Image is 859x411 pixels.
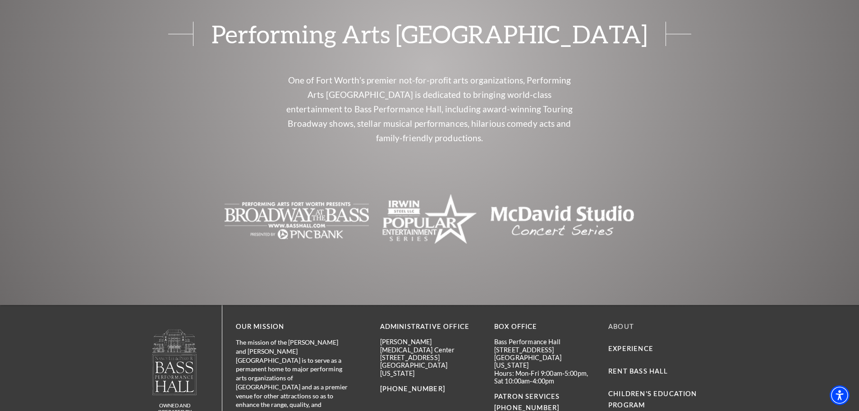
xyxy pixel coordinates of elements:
[494,369,595,385] p: Hours: Mon-Fri 9:00am-5:00pm, Sat 10:00am-4:00pm
[236,321,349,332] p: OUR MISSION
[380,383,481,395] p: [PHONE_NUMBER]
[490,214,634,225] a: Text logo for "McDavid Studio Concert Series" in a clean, modern font. - open in a new tab
[152,329,198,395] img: owned and operated by Performing Arts Fort Worth, A NOT-FOR-PROFIT 501(C)3 ORGANIZATION
[380,361,481,377] p: [GEOGRAPHIC_DATA][US_STATE]
[225,194,369,248] img: The image is blank or empty.
[608,323,634,330] a: About
[494,338,595,346] p: Bass Performance Hall
[382,214,477,225] a: The image is completely blank with no visible content. - open in a new tab
[494,346,595,354] p: [STREET_ADDRESS]
[494,354,595,369] p: [GEOGRAPHIC_DATA][US_STATE]
[490,194,634,248] img: Text logo for "McDavid Studio Concert Series" in a clean, modern font.
[830,385,850,405] div: Accessibility Menu
[608,367,668,375] a: Rent Bass Hall
[225,214,369,225] a: The image is blank or empty. - open in a new tab
[380,354,481,361] p: [STREET_ADDRESS]
[380,321,481,332] p: Administrative Office
[382,190,477,250] img: The image is completely blank with no visible content.
[494,321,595,332] p: BOX OFFICE
[193,22,666,46] span: Performing Arts [GEOGRAPHIC_DATA]
[380,338,481,354] p: [PERSON_NAME][MEDICAL_DATA] Center
[283,73,576,145] p: One of Fort Worth’s premier not-for-profit arts organizations, Performing Arts [GEOGRAPHIC_DATA] ...
[608,390,697,409] a: Children's Education Program
[608,345,653,352] a: Experience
